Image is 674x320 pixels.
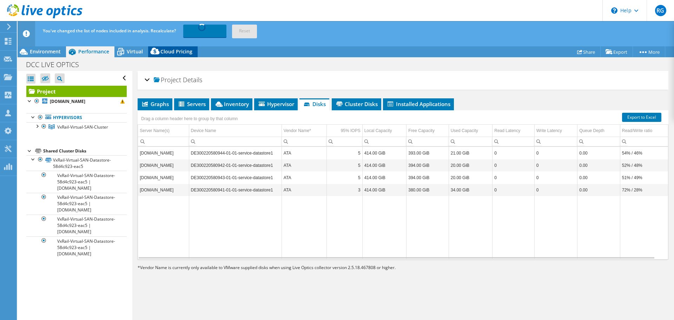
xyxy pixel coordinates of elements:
td: Column Vendor Name*, Value ATA [282,171,327,184]
td: Column Free Capacity, Value 394.00 GiB [407,159,449,171]
td: Column Read/Write ratio, Value 52% / 48% [620,159,668,171]
td: Queue Depth Column [577,125,620,137]
td: Column Local Capacity, Value 414.00 GiB [362,159,407,171]
td: Column Read Latency, Value 0 [493,159,534,171]
span: VxRail-Virtual-SAN-Cluster [57,124,108,130]
td: Server Name(s) Column [138,125,189,137]
td: Column 95% IOPS, Value 3 [327,184,362,196]
td: Device Name Column [189,125,282,137]
h1: DCC LIVE OPTICS [23,61,90,68]
td: Column Write Latency, Value 0 [534,184,577,196]
td: Free Capacity Column [407,125,449,137]
a: [DOMAIN_NAME] [26,97,127,106]
span: Environment [30,48,61,55]
td: Column Queue Depth, Value 0.00 [577,171,620,184]
span: Disks [303,100,326,107]
td: Column Read Latency, Value 0 [493,171,534,184]
span: Cloud Pricing [160,48,192,55]
td: Column Server Name(s), Filter cell [138,137,189,146]
td: Column Used Capacity, Value 20.00 GiB [449,159,493,171]
a: VxRail-Virtual-SAN-Cluster [26,122,127,131]
a: Export to Excel [622,113,661,122]
td: Column 95% IOPS, Value 5 [327,159,362,171]
td: Used Capacity Column [449,125,493,137]
td: Read/Write ratio Column [620,125,668,137]
div: 95% IOPS [341,126,361,135]
td: Column Local Capacity, Value 414.00 GiB [362,147,407,159]
td: Column Server Name(s), Value dccvxresx-02.dcc.edu [138,159,189,171]
a: More [633,46,665,57]
td: Vendor Name* Column [282,125,327,137]
td: Column Local Capacity, Value 414.00 GiB [362,184,407,196]
td: Column Server Name(s), Value dccvxresx-03.dcc.edu [138,171,189,184]
td: Column Vendor Name*, Filter cell [282,137,327,146]
div: Data grid [138,110,668,260]
td: Column Used Capacity, Value 21.00 GiB [449,147,493,159]
a: VxRail-Virtual-SAN-Datastore-58d4c923-eac5 | [DOMAIN_NAME] [26,193,127,215]
span: Cluster Disks [335,100,378,107]
td: Column Free Capacity, Value 394.00 GiB [407,171,449,184]
a: Share [572,46,601,57]
td: Column Free Capacity, Filter cell [407,137,449,146]
span: Installed Applications [386,100,450,107]
td: Column Server Name(s), Value dccvxresx-01.dcc.edu [138,184,189,196]
td: Column Free Capacity, Value 380.00 GiB [407,184,449,196]
a: VxRail-Virtual-SAN-Datastore-58d4c923-eac5 | [DOMAIN_NAME] [26,171,127,192]
p: Vendor Name is currently only available to VMware supplied disks when using Live Optics collector... [138,264,471,272]
div: Read Latency [494,126,520,135]
td: Column Vendor Name*, Value ATA [282,147,327,159]
td: Column Read Latency, Filter cell [493,137,534,146]
span: Inventory [214,100,249,107]
td: Column Queue Depth, Value 0.00 [577,159,620,171]
span: Graphs [141,100,169,107]
td: Column Device Name, Value DE300220580943-01-01-service-datastore1 [189,171,282,184]
svg: \n [611,7,617,14]
td: Column Vendor Name*, Value ATA [282,184,327,196]
a: Recalculating... [183,25,226,37]
span: Virtual [127,48,143,55]
span: Performance [78,48,109,55]
td: Column Read/Write ratio, Value 51% / 49% [620,171,668,184]
a: VxRail-Virtual-SAN-Datastore-58d4c923-eac5 [26,155,127,171]
td: Column Read/Write ratio, Value 54% / 46% [620,147,668,159]
td: Column 95% IOPS, Value 5 [327,147,362,159]
a: Hypervisors [26,113,127,122]
div: Server Name(s) [140,126,170,135]
div: Shared Cluster Disks [43,147,127,155]
span: RG [655,5,666,16]
div: Local Capacity [364,126,392,135]
td: Column Used Capacity, Value 34.00 GiB [449,184,493,196]
td: Column Device Name, Value DE300220580942-01-01-service-datastore1 [189,159,282,171]
td: Column Server Name(s), Value dccvxresx-04.dcc.edu [138,147,189,159]
td: Column 95% IOPS, Filter cell [327,137,362,146]
div: Vendor Name* [284,126,311,135]
div: Free Capacity [408,126,435,135]
td: Local Capacity Column [362,125,407,137]
td: Column 95% IOPS, Value 5 [327,171,362,184]
td: Column Vendor Name*, Value ATA [282,159,327,171]
td: Column Local Capacity, Filter cell [362,137,407,146]
td: Write Latency Column [534,125,577,137]
td: Column Write Latency, Value 0 [534,171,577,184]
td: Column Read Latency, Value 0 [493,147,534,159]
span: Hypervisor [258,100,294,107]
div: Read/Write ratio [622,126,652,135]
td: Column Queue Depth, Value 0.00 [577,184,620,196]
td: Column Read/Write ratio, Filter cell [620,137,668,146]
span: Details [183,76,202,84]
div: Device Name [191,126,216,135]
span: Servers [178,100,206,107]
div: Drag a column header here to group by that column [139,114,239,124]
td: Read Latency Column [493,125,534,137]
td: Column Write Latency, Value 0 [534,147,577,159]
td: Column Read/Write ratio, Value 72% / 28% [620,184,668,196]
td: Column Queue Depth, Value 0.00 [577,147,620,159]
b: [DOMAIN_NAME] [50,98,85,104]
div: Write Latency [536,126,562,135]
td: Column Used Capacity, Value 20.00 GiB [449,171,493,184]
a: VxRail-Virtual-SAN-Datastore-58d4c923-eac5 | [DOMAIN_NAME] [26,236,127,258]
a: VxRail-Virtual-SAN-Datastore-58d4c923-eac5 | [DOMAIN_NAME] [26,215,127,236]
td: Column Device Name, Value DE300220580941-01-01-service-datastore1 [189,184,282,196]
td: Column Used Capacity, Filter cell [449,137,493,146]
td: Column Free Capacity, Value 393.00 GiB [407,147,449,159]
